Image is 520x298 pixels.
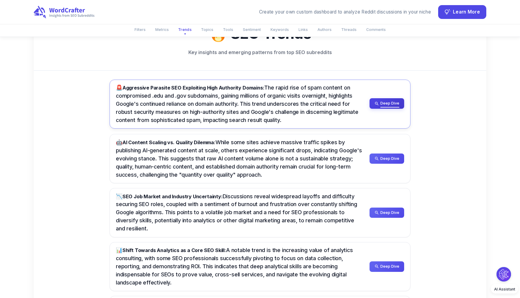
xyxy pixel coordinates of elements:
[380,155,399,162] span: Deep Dive
[370,261,404,272] button: Deep Dive
[370,98,404,108] button: Deep Dive
[174,24,195,35] button: Trends
[131,25,149,35] button: Filters
[380,209,399,216] span: Deep Dive
[122,139,215,145] span: AI Content Scaling vs. Quality Dilemma:
[494,287,515,291] span: AI Assistant
[239,25,265,35] button: Sentiment
[219,25,237,35] button: Tools
[338,25,360,35] button: Threads
[116,139,362,178] span: 🤖 While some sites achieve massive traffic spikes by publishing AI-generated content at scale, ot...
[122,247,226,253] span: Shift Towards Analytics as a Core SEO Skill:
[295,25,311,35] button: Links
[122,85,265,91] span: Aggressive Parasite SEO Exploiting High Authority Domains:
[122,193,223,199] span: SEO Job Market and Industry Uncertainty:
[116,84,358,123] span: 🚨 The rapid rise of spam content on compromised .edu and .gov subdomains, gaining millions of org...
[116,193,357,232] span: 📉 Discussions reveal widespread layoffs and difficulty securing SEO roles, coupled with a sentime...
[197,25,217,35] button: Topics
[116,247,353,286] span: 📊 A notable trend is the increasing value of analytics consulting, with some SEO professionals su...
[370,208,404,218] button: Deep Dive
[314,25,335,35] button: Authors
[438,5,486,19] button: Learn More
[370,154,404,164] button: Deep Dive
[363,25,389,35] button: Comments
[155,49,365,56] p: Key insights and emerging patterns from top SEO subreddits
[152,25,172,35] button: Metrics
[380,100,399,107] span: Deep Dive
[380,263,399,270] span: Deep Dive
[267,25,292,35] button: Keywords
[453,8,480,16] span: Learn More
[259,9,431,16] div: Create your own custom dashboard to analyze Reddit discussions in your niche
